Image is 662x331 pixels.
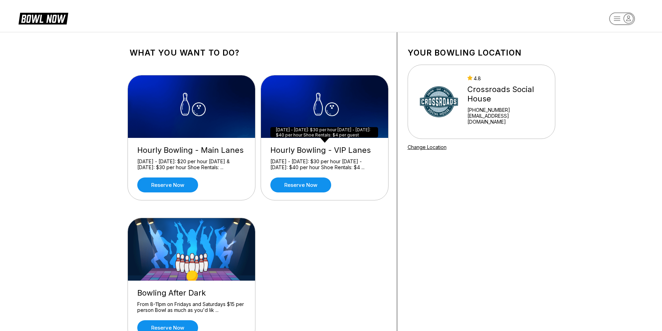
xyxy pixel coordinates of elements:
[137,177,198,192] a: Reserve now
[408,144,447,150] a: Change Location
[408,48,555,58] h1: Your bowling location
[270,177,331,192] a: Reserve now
[130,48,386,58] h1: What you want to do?
[467,85,546,104] div: Crossroads Social House
[270,127,378,138] div: [DATE] - [DATE]: $30 per hour [DATE] - [DATE]: $40 per hour Shoe Rentals: $4 per guest
[467,75,546,81] div: 4.8
[467,107,546,113] div: [PHONE_NUMBER]
[137,146,246,155] div: Hourly Bowling - Main Lanes
[137,301,246,313] div: From 8-11pm on Fridays and Saturdays $15 per person Bowl as much as you'd lik ...
[270,146,379,155] div: Hourly Bowling - VIP Lanes
[467,113,546,125] a: [EMAIL_ADDRESS][DOMAIN_NAME]
[270,158,379,171] div: [DATE] - [DATE]: $30 per hour [DATE] - [DATE]: $40 per hour Shoe Rentals: $4 ...
[128,75,256,138] img: Hourly Bowling - Main Lanes
[137,158,246,171] div: [DATE] - [DATE]: $20 per hour [DATE] & [DATE]: $30 per hour Shoe Rentals: ...
[417,76,461,128] img: Crossroads Social House
[137,288,246,298] div: Bowling After Dark
[261,75,389,138] img: Hourly Bowling - VIP Lanes
[128,218,256,281] img: Bowling After Dark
